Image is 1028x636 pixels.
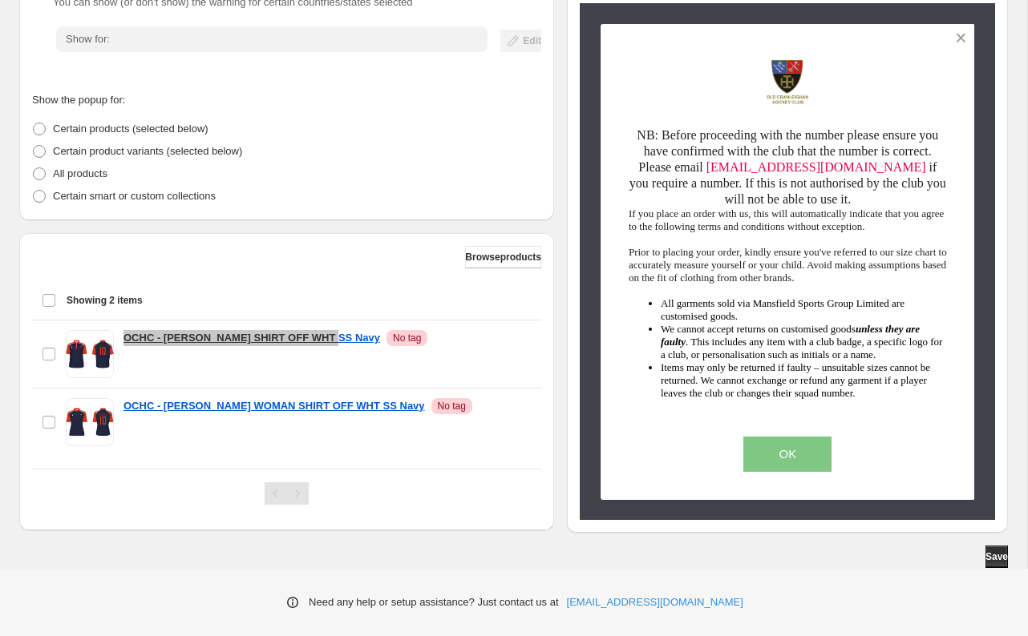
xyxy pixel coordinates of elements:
[32,94,125,106] span: Show the popup for:
[53,188,216,204] p: Certain smart or custom collections
[123,398,425,414] a: OCHC - [PERSON_NAME] WOMAN SHIRT OFF WHT SS Navy
[393,332,421,344] span: No tag
[629,127,947,207] p: NB: Before proceeding with the number please ensure you have confirmed with the club that the num...
[629,246,947,284] p: Prior to placing your order, kindly ensure you've referred to our size chart to accurately measur...
[661,323,947,361] p: We cannot accept returns on customised goods . This includes any item with a club badge, a specif...
[629,207,947,233] p: If you place an order with us, this will automatically indicate that you agree to the following t...
[661,361,947,400] p: Items may only be returned if faulty – unsuitable sizes cannot be returned. We cannot exchange or...
[986,545,1008,568] button: Save
[706,160,926,174] a: [EMAIL_ADDRESS][DOMAIN_NAME]
[986,550,1008,563] span: Save
[465,251,541,264] span: Browse products
[743,437,832,472] button: OK
[123,330,380,346] a: OCHC - [PERSON_NAME] SHIRT OFF WHT SS Navy
[53,166,107,182] p: All products
[66,33,110,45] span: Show for:
[53,123,208,135] span: Certain products (selected below)
[438,400,466,413] span: No tag
[53,145,242,157] span: Certain product variants (selected below)
[567,594,743,610] a: [EMAIL_ADDRESS][DOMAIN_NAME]
[661,297,947,323] p: All garments sold via Mansfield Sports Group Limited are customised goods.
[67,294,143,307] span: Showing 2 items
[265,482,309,505] nav: Pagination
[465,246,541,268] button: Browseproducts
[661,323,920,348] em: unless they are faulty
